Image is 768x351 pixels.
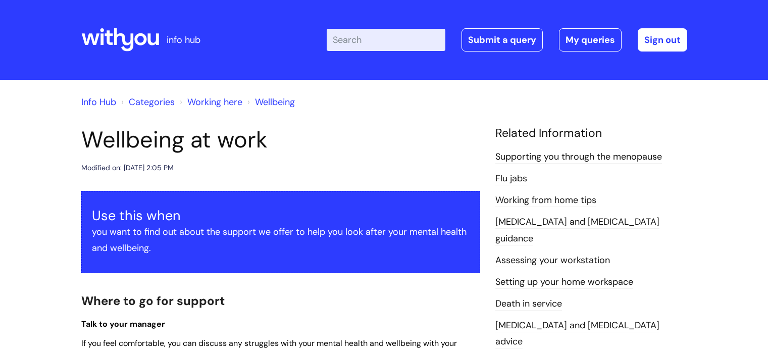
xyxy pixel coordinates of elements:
a: Setting up your home workspace [495,276,633,289]
a: Assessing your workstation [495,254,610,267]
span: Talk to your manager [81,319,165,329]
a: Supporting you through the menopause [495,151,662,164]
a: My queries [559,28,622,52]
a: Working here [187,96,242,108]
span: Where to go for support [81,293,225,309]
p: info hub [167,32,200,48]
a: [MEDICAL_DATA] and [MEDICAL_DATA] guidance [495,216,659,245]
a: Flu jabs [495,172,527,185]
div: | - [327,28,687,52]
a: [MEDICAL_DATA] and [MEDICAL_DATA] advice [495,319,659,348]
a: Submit a query [462,28,543,52]
input: Search [327,29,445,51]
a: Info Hub [81,96,116,108]
a: Categories [129,96,175,108]
h1: Wellbeing at work [81,126,480,154]
p: you want to find out about the support we offer to help you look after your mental health and wel... [92,224,470,257]
li: Working here [177,94,242,110]
a: Working from home tips [495,194,596,207]
h3: Use this when [92,208,470,224]
a: Wellbeing [255,96,295,108]
a: Death in service [495,297,562,311]
li: Solution home [119,94,175,110]
div: Modified on: [DATE] 2:05 PM [81,162,174,174]
li: Wellbeing [245,94,295,110]
a: Sign out [638,28,687,52]
h4: Related Information [495,126,687,140]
